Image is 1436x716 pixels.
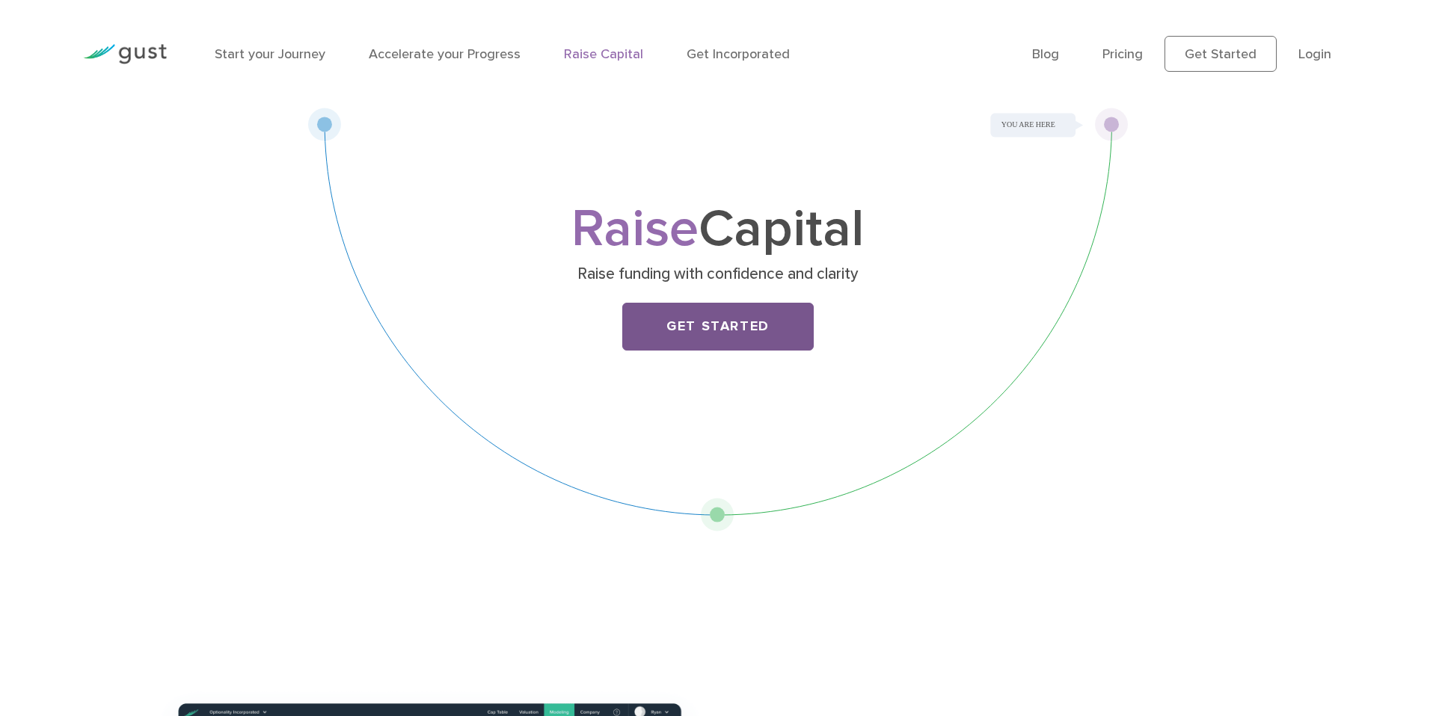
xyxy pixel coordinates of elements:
[423,206,1013,253] h1: Capital
[428,264,1007,285] p: Raise funding with confidence and clarity
[1165,36,1277,72] a: Get Started
[1298,46,1331,62] a: Login
[1102,46,1143,62] a: Pricing
[571,197,699,260] span: Raise
[687,46,790,62] a: Get Incorporated
[1032,46,1059,62] a: Blog
[369,46,521,62] a: Accelerate your Progress
[564,46,643,62] a: Raise Capital
[215,46,325,62] a: Start your Journey
[622,303,814,351] a: Get Started
[83,44,167,64] img: Gust Logo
